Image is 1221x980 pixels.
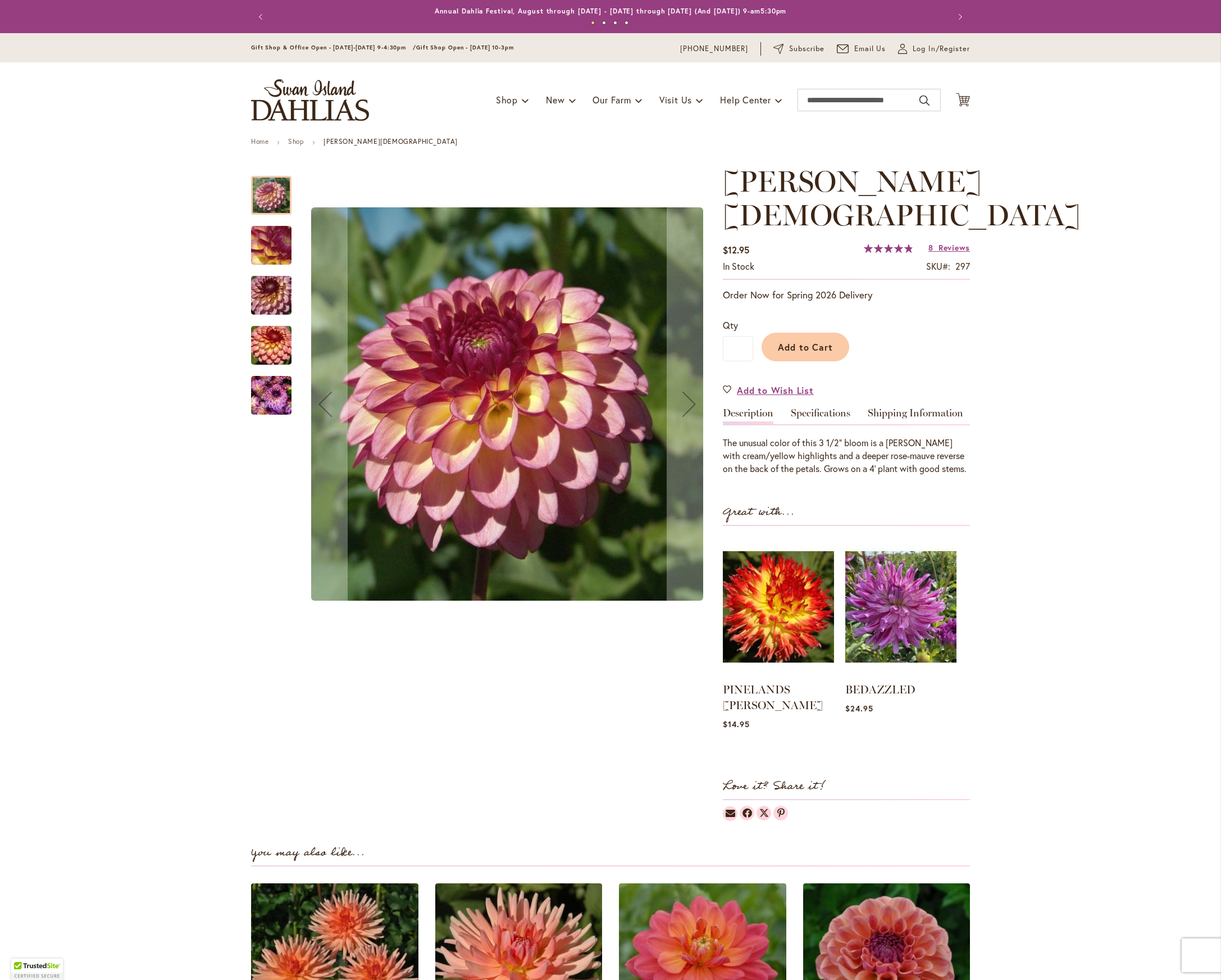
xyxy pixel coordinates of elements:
strong: Great with... [723,503,795,521]
div: 297 [955,260,970,273]
div: Foxy Lady [251,315,303,365]
div: Product Images [303,165,763,644]
button: 2 of 4 [602,21,606,25]
span: Log In/Register [913,43,970,55]
a: BEDAZZLED [845,683,915,696]
a: Shop [288,137,304,146]
div: Availability [723,260,754,273]
a: Annual Dahlia Festival, August through [DATE] - [DATE] through [DATE] (And [DATE]) 9-am5:30pm [435,7,787,15]
span: New [546,94,564,106]
a: Specifications [791,408,850,424]
span: Qty [723,319,738,331]
div: Detailed Product Info [723,408,970,475]
img: Foxy Lady [231,319,312,373]
a: Subscribe [773,43,824,55]
div: Foxy Lady [251,265,303,315]
span: $24.95 [845,703,873,714]
p: Order Now for Spring 2026 Delivery [723,288,970,302]
button: Next [667,165,712,644]
a: Dahlias on Facebook [740,806,754,820]
span: Gift Shop & Office Open - [DATE]-[DATE] 9-4:30pm / [251,44,416,51]
a: PINELANDS [PERSON_NAME] [723,683,823,712]
a: Add to Wish List [723,384,814,397]
span: Reviews [938,242,970,253]
button: 3 of 4 [613,21,617,25]
div: Foxy Lady [303,165,712,644]
span: 8 [928,242,933,253]
span: Shop [496,94,518,106]
strong: You may also like... [251,843,365,862]
strong: [PERSON_NAME][DEMOGRAPHIC_DATA] [324,137,458,146]
div: The unusual color of this 3 1/2" bloom is a [PERSON_NAME] with cream/yellow highlights and a deep... [723,437,970,475]
span: Subscribe [789,43,824,55]
button: Previous [251,6,274,28]
a: 8 Reviews [928,242,970,253]
button: Add to Cart [762,333,849,361]
button: Next [947,6,970,28]
a: Log In/Register [898,43,970,55]
span: [PERSON_NAME][DEMOGRAPHIC_DATA] [723,164,1081,233]
span: $12.95 [723,244,749,256]
img: Foxy Lady [251,369,291,423]
span: Add to Wish List [737,384,814,397]
span: $14.95 [723,719,750,729]
img: BEDAZZLED [845,537,956,677]
strong: SKU [926,260,950,272]
div: Foxy Lady [251,165,303,215]
a: Description [723,408,773,424]
button: 4 of 4 [625,21,628,25]
span: Add to Cart [778,341,833,353]
button: Previous [303,165,348,644]
strong: Love it? Share it! [723,777,826,796]
a: Home [251,137,268,146]
span: Visit Us [659,94,692,106]
div: Foxy Lady [251,215,303,265]
span: Gift Shop Open - [DATE] 10-3pm [416,44,514,51]
span: In stock [723,260,754,272]
div: 97% [864,244,913,253]
img: PINELANDS PAM [723,537,834,677]
a: Shipping Information [868,408,963,424]
div: Foxy LadyFoxy LadyFoxy Lady [303,165,712,644]
span: Our Farm [593,94,631,106]
a: Dahlias on Pinterest [773,806,788,820]
img: Foxy Lady [231,269,312,323]
span: Help Center [720,94,771,106]
a: Email Us [837,43,886,55]
iframe: Launch Accessibility Center [8,940,40,972]
a: [PHONE_NUMBER] [680,43,748,55]
span: Email Us [854,43,886,55]
img: Foxy Lady [231,215,312,276]
a: Dahlias on Twitter [757,806,771,820]
button: 1 of 4 [591,21,595,25]
img: Foxy Lady [311,207,703,601]
a: store logo [251,79,369,121]
div: Foxy Lady [251,365,291,415]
